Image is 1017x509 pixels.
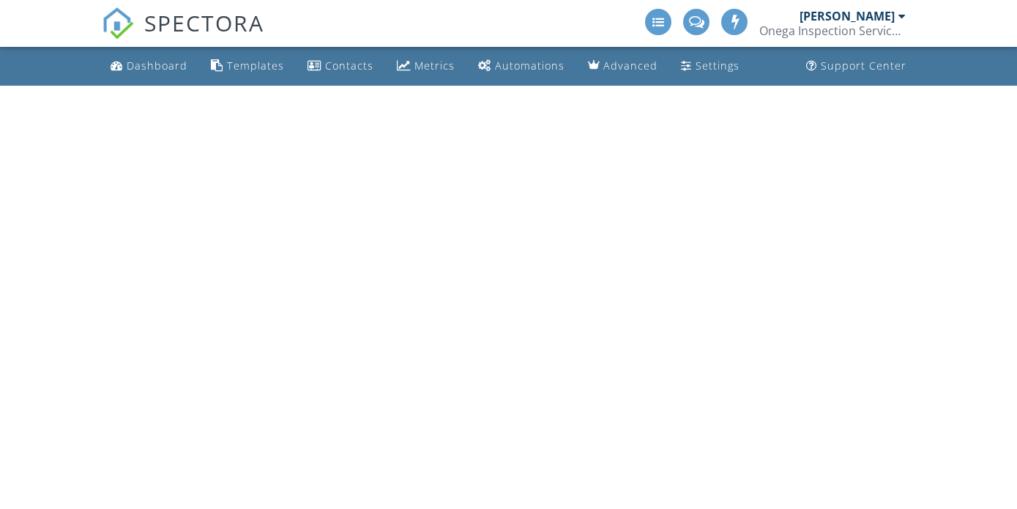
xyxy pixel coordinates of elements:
a: Dashboard [105,53,193,80]
div: Templates [227,59,284,73]
a: Advanced [582,53,663,80]
div: Onega Inspection Services, LLC [759,23,906,38]
div: Support Center [821,59,906,73]
a: Contacts [302,53,379,80]
a: Automations (Advanced) [472,53,570,80]
div: Metrics [414,59,455,73]
a: Settings [675,53,745,80]
a: SPECTORA [102,20,264,51]
div: Automations [495,59,565,73]
div: Settings [696,59,740,73]
span: SPECTORA [144,7,264,38]
div: Contacts [325,59,373,73]
div: [PERSON_NAME] [800,9,895,23]
div: Advanced [603,59,657,73]
a: Support Center [800,53,912,80]
a: Templates [205,53,290,80]
img: The Best Home Inspection Software - Spectora [102,7,134,40]
a: Metrics [391,53,461,80]
div: Dashboard [127,59,187,73]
